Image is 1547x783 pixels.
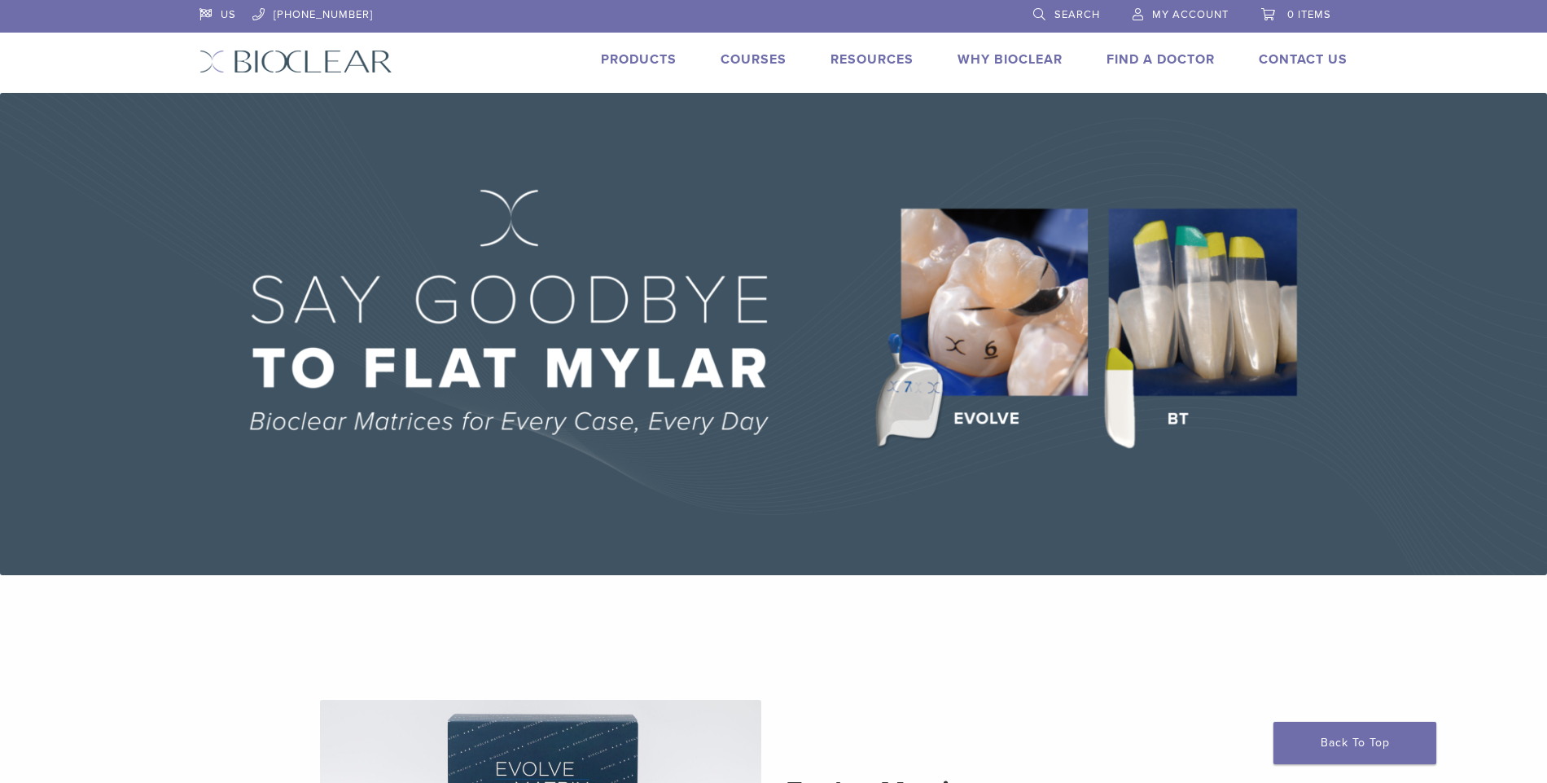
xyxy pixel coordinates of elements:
[830,51,914,68] a: Resources
[1259,51,1348,68] a: Contact Us
[958,51,1063,68] a: Why Bioclear
[1273,722,1436,764] a: Back To Top
[721,51,787,68] a: Courses
[1054,8,1100,21] span: Search
[601,51,677,68] a: Products
[199,50,392,73] img: Bioclear
[1107,51,1215,68] a: Find A Doctor
[1152,8,1229,21] span: My Account
[1287,8,1331,21] span: 0 items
